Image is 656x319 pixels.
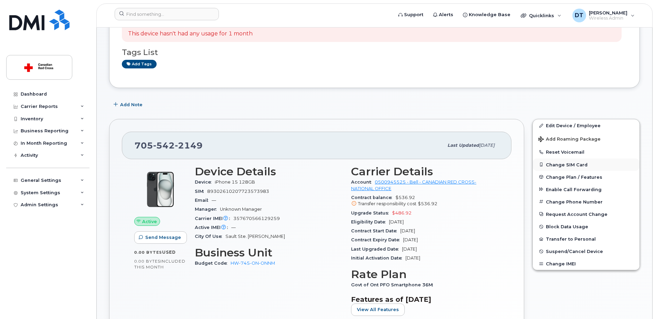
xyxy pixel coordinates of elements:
[115,8,219,20] input: Find something...
[195,198,212,203] span: Email
[358,201,416,206] span: Transfer responsibility cost
[393,8,428,22] a: Support
[575,11,583,20] span: DT
[405,255,420,261] span: [DATE]
[195,207,220,212] span: Manager
[351,246,402,252] span: Last Upgraded Date
[351,210,392,216] span: Upgrade Status
[145,234,181,241] span: Send Message
[233,216,280,221] span: 357670566129259
[134,258,186,270] span: included this month
[351,282,436,287] span: Govt of Ont PFO Smartphone 36M
[400,228,415,233] span: [DATE]
[351,295,499,304] h3: Features as of [DATE]
[212,198,216,203] span: —
[142,218,157,225] span: Active
[533,183,639,196] button: Enable Call Forwarding
[351,237,403,242] span: Contract Expiry Date
[568,9,639,22] div: Dragos Tudose
[533,158,639,171] button: Change SIM Card
[195,165,343,178] h3: Device Details
[418,201,437,206] span: $536.92
[195,225,231,230] span: Active IMEI
[546,187,602,192] span: Enable Call Forwarding
[533,245,639,257] button: Suspend/Cancel Device
[195,189,207,194] span: SIM
[122,60,157,68] a: Add tags
[195,246,343,259] h3: Business Unit
[404,11,423,18] span: Support
[153,140,175,151] span: 542
[428,8,458,22] a: Alerts
[351,268,499,280] h3: Rate Plan
[392,210,412,216] span: $486.92
[389,219,404,224] span: [DATE]
[589,15,627,21] span: Wireless Admin
[533,220,639,233] button: Block Data Usage
[351,179,375,185] span: Account
[351,219,389,224] span: Eligibility Date
[533,233,639,245] button: Transfer to Personal
[439,11,453,18] span: Alerts
[351,195,395,200] span: Contract balance
[533,132,639,146] button: Add Roaming Package
[351,255,405,261] span: Initial Activation Date
[351,304,405,316] button: View All Features
[215,179,255,185] span: iPhone 15 128GB
[225,234,285,239] span: Sault Ste. [PERSON_NAME]
[122,48,627,57] h3: Tags List
[533,257,639,270] button: Change IMEI
[109,98,148,111] button: Add Note
[447,143,479,148] span: Last updated
[195,234,225,239] span: City Of Use
[135,140,203,151] span: 705
[538,136,601,143] span: Add Roaming Package
[351,228,400,233] span: Contract Start Date
[231,261,275,266] a: HW-745-ON-ONNM
[546,174,602,179] span: Change Plan / Features
[402,246,417,252] span: [DATE]
[162,250,176,255] span: used
[458,8,515,22] a: Knowledge Base
[546,249,603,254] span: Suspend/Cancel Device
[134,231,187,244] button: Send Message
[516,9,566,22] div: Quicklinks
[357,306,399,313] span: View All Features
[529,13,554,18] span: Quicklinks
[220,207,262,212] span: Unknown Manager
[231,225,236,230] span: —
[120,101,142,108] span: Add Note
[195,216,233,221] span: Carrier IMEI
[533,171,639,183] button: Change Plan / Features
[175,140,203,151] span: 2149
[207,189,269,194] span: 89302610207723573983
[134,250,162,255] span: 0.00 Bytes
[351,179,476,191] a: 0500945525 - Bell - CANADIAN RED CROSS- NATIONAL OFFICE
[589,10,627,15] span: [PERSON_NAME]
[479,143,495,148] span: [DATE]
[469,11,510,18] span: Knowledge Base
[140,169,181,210] img: iPhone_15_Black.png
[533,196,639,208] button: Change Phone Number
[128,30,253,38] p: This device hasn't had any usage for 1 month
[134,259,160,264] span: 0.00 Bytes
[533,146,639,158] button: Reset Voicemail
[195,261,231,266] span: Budget Code
[533,208,639,220] button: Request Account Change
[195,179,215,185] span: Device
[351,195,499,207] span: $536.92
[403,237,418,242] span: [DATE]
[533,119,639,132] a: Edit Device / Employee
[351,165,499,178] h3: Carrier Details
